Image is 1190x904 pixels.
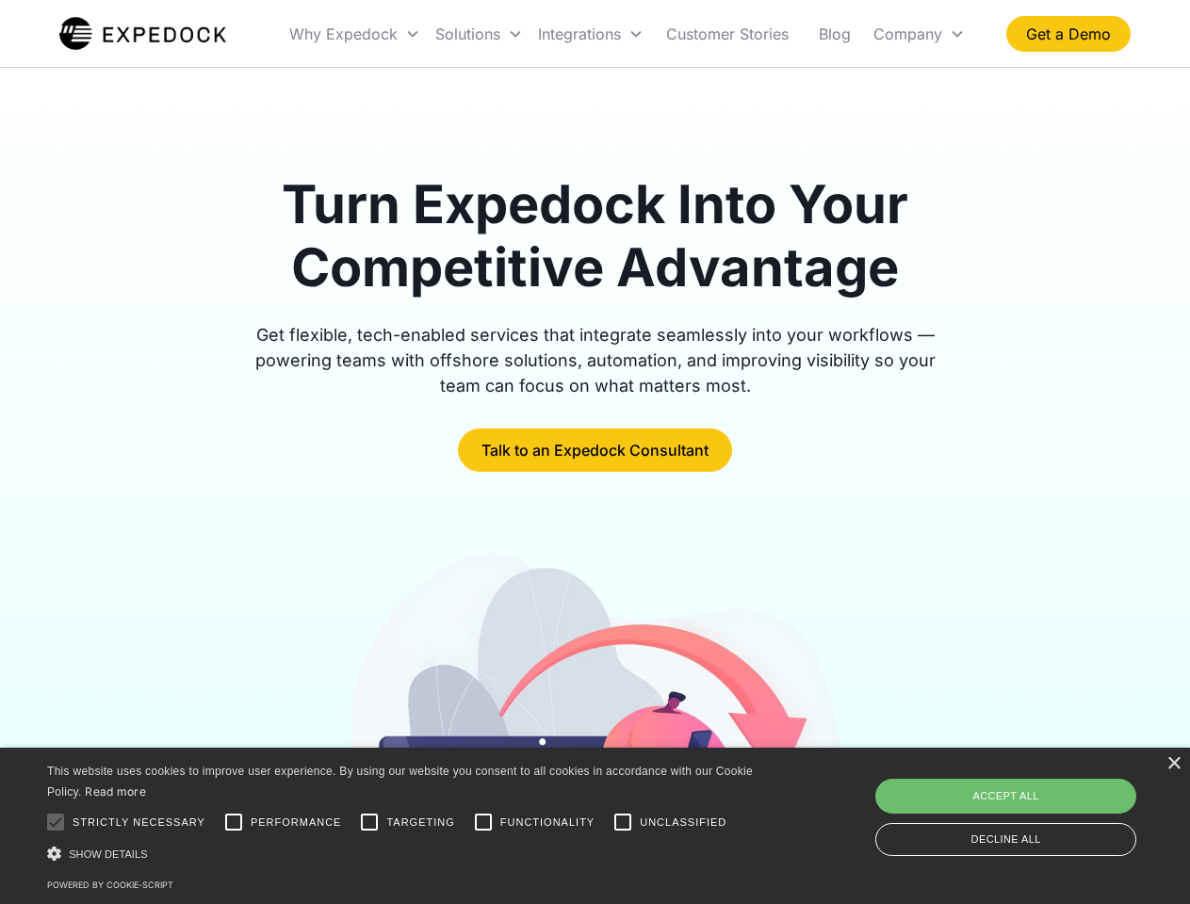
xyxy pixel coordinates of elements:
[234,322,957,398] div: Get flexible, tech-enabled services that integrate seamlessly into your workflows — powering team...
[1006,16,1131,52] a: Get a Demo
[458,428,732,472] a: Talk to an Expedock Consultant
[873,24,942,43] div: Company
[85,784,146,799] a: Read more
[538,24,621,43] div: Integrations
[251,815,342,831] span: Performance
[59,15,226,53] a: home
[289,24,398,43] div: Why Expedock
[435,24,500,43] div: Solutions
[73,815,205,831] span: Strictly necessary
[428,2,530,66] div: Solutions
[282,2,428,66] div: Why Expedock
[47,880,173,890] a: Powered by cookie-script
[530,2,651,66] div: Integrations
[651,2,804,66] a: Customer Stories
[234,173,957,299] h1: Turn Expedock Into Your Competitive Advantage
[47,765,753,799] span: This website uses cookies to improve user experience. By using our website you consent to all coo...
[640,815,726,831] span: Unclassified
[866,2,972,66] div: Company
[804,2,866,66] a: Blog
[876,701,1190,904] iframe: Chat Widget
[69,848,148,860] span: Show details
[59,15,226,53] img: Expedock Logo
[500,815,595,831] span: Functionality
[47,844,759,864] div: Show details
[386,815,454,831] span: Targeting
